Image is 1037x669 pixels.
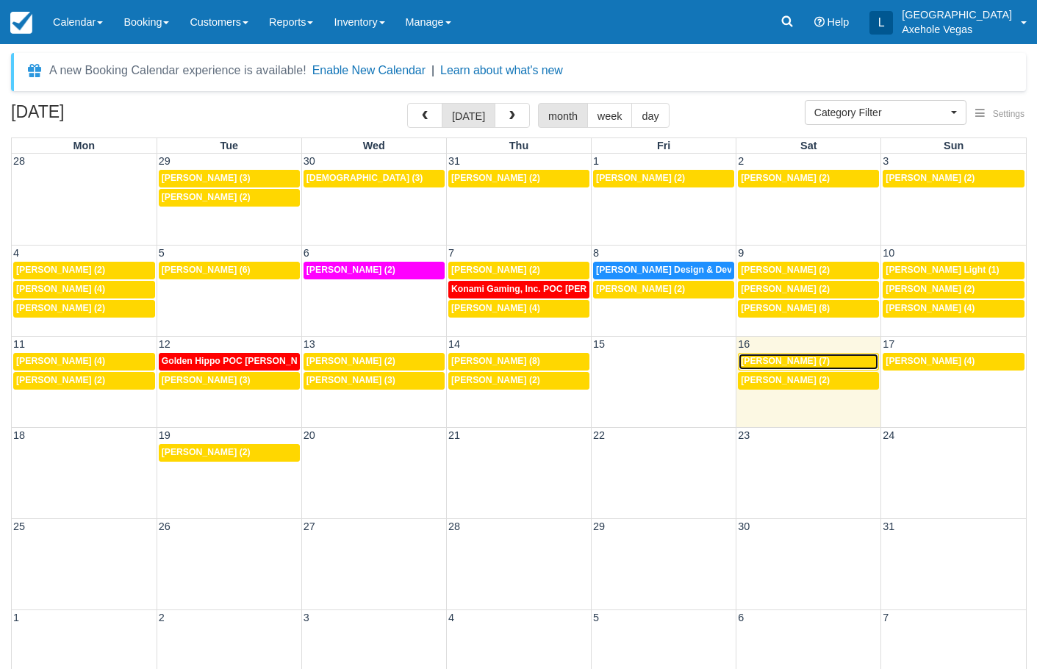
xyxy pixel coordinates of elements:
span: [PERSON_NAME] (2) [16,375,105,385]
span: 29 [592,520,606,532]
span: [PERSON_NAME] (2) [886,173,975,183]
a: [PERSON_NAME] (2) [593,170,734,187]
span: [PERSON_NAME] (8) [451,356,540,366]
button: week [587,103,633,128]
span: 3 [302,612,311,623]
span: Thu [509,140,528,151]
span: [PERSON_NAME] Light (1) [886,265,999,275]
h2: [DATE] [11,103,197,130]
span: 2 [736,155,745,167]
span: 28 [447,520,462,532]
span: 11 [12,338,26,350]
span: 9 [736,247,745,259]
a: [PERSON_NAME] (2) [738,170,879,187]
span: [PERSON_NAME] (3) [162,173,251,183]
span: [PERSON_NAME] (2) [451,173,540,183]
span: [PERSON_NAME] (2) [596,284,685,294]
span: [PERSON_NAME] (2) [741,284,830,294]
a: [PERSON_NAME] (4) [448,300,589,318]
span: [PERSON_NAME] (4) [886,303,975,313]
span: 6 [736,612,745,623]
span: 12 [157,338,172,350]
a: [PERSON_NAME] (2) [883,281,1025,298]
button: Enable New Calendar [312,63,426,78]
span: 28 [12,155,26,167]
button: Category Filter [805,100,966,125]
span: 27 [302,520,317,532]
span: Sat [800,140,817,151]
a: Konami Gaming, Inc. POC [PERSON_NAME] (48) [448,281,589,298]
span: 8 [592,247,600,259]
span: 29 [157,155,172,167]
span: Tue [220,140,238,151]
a: [PERSON_NAME] (4) [13,281,155,298]
span: 17 [881,338,896,350]
span: 4 [447,612,456,623]
a: [PERSON_NAME] (2) [304,353,445,371]
span: 31 [447,155,462,167]
span: [PERSON_NAME] (6) [162,265,251,275]
span: [PERSON_NAME] (2) [306,356,395,366]
a: [PERSON_NAME] (8) [448,353,589,371]
a: [PERSON_NAME] Design & Development POC [PERSON_NAME] & [PERSON_NAME] (77) [593,262,734,279]
a: [PERSON_NAME] (2) [448,372,589,390]
span: [PERSON_NAME] (4) [886,356,975,366]
span: [PERSON_NAME] (2) [451,265,540,275]
span: 24 [881,429,896,441]
span: [PERSON_NAME] (2) [16,303,105,313]
span: Wed [363,140,385,151]
span: 5 [157,247,166,259]
span: Konami Gaming, Inc. POC [PERSON_NAME] (48) [451,284,659,294]
span: 3 [881,155,890,167]
span: [PERSON_NAME] (4) [16,356,105,366]
button: day [631,103,669,128]
a: [PERSON_NAME] (2) [159,189,300,207]
span: 13 [302,338,317,350]
a: [PERSON_NAME] (6) [159,262,300,279]
a: [PERSON_NAME] (2) [13,300,155,318]
a: [PERSON_NAME] (2) [13,372,155,390]
span: 1 [592,155,600,167]
a: Learn about what's new [440,64,563,76]
span: | [431,64,434,76]
span: [PERSON_NAME] (7) [741,356,830,366]
a: [PERSON_NAME] (3) [159,372,300,390]
a: [PERSON_NAME] (3) [159,170,300,187]
a: [PERSON_NAME] (2) [448,262,589,279]
span: [PERSON_NAME] (3) [162,375,251,385]
span: 2 [157,612,166,623]
span: [PERSON_NAME] (2) [162,192,251,202]
span: [PERSON_NAME] (2) [162,447,251,457]
button: month [538,103,588,128]
span: 14 [447,338,462,350]
a: [PERSON_NAME] (2) [593,281,734,298]
span: 1 [12,612,21,623]
a: [DEMOGRAPHIC_DATA] (3) [304,170,445,187]
span: 23 [736,429,751,441]
div: A new Booking Calendar experience is available! [49,62,306,79]
span: Category Filter [814,105,947,120]
span: Help [828,16,850,28]
a: [PERSON_NAME] (2) [738,372,879,390]
span: [PERSON_NAME] (2) [886,284,975,294]
img: checkfront-main-nav-mini-logo.png [10,12,32,34]
span: [PERSON_NAME] (2) [741,173,830,183]
button: Settings [966,104,1033,125]
a: [PERSON_NAME] (2) [883,170,1025,187]
span: 30 [736,520,751,532]
a: [PERSON_NAME] (2) [738,262,879,279]
span: 7 [881,612,890,623]
span: 7 [447,247,456,259]
span: [PERSON_NAME] (2) [451,375,540,385]
span: [PERSON_NAME] (2) [741,265,830,275]
span: 16 [736,338,751,350]
span: 31 [881,520,896,532]
span: Sun [944,140,964,151]
a: [PERSON_NAME] (4) [883,353,1025,371]
span: 5 [592,612,600,623]
i: Help [814,17,825,27]
a: [PERSON_NAME] (2) [159,444,300,462]
span: Mon [73,140,96,151]
a: [PERSON_NAME] (2) [448,170,589,187]
a: [PERSON_NAME] (8) [738,300,879,318]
